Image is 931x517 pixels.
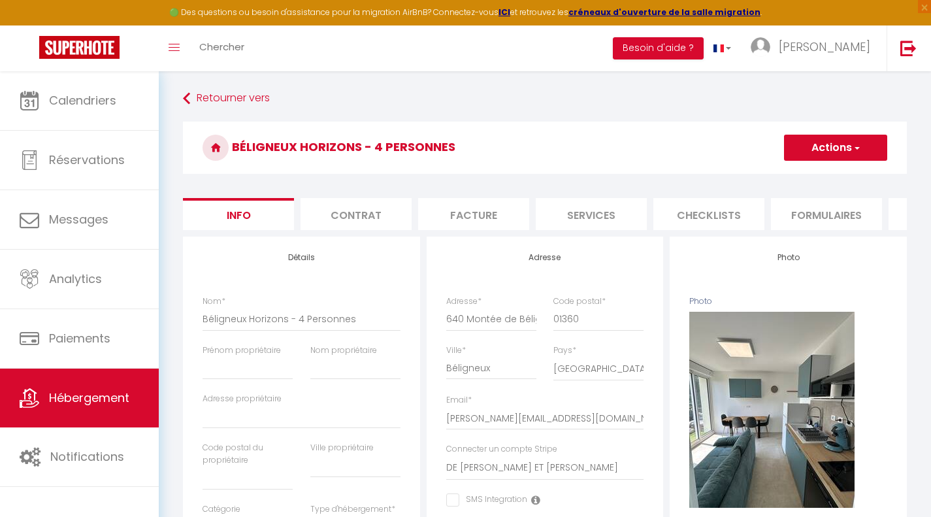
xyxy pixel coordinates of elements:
[771,198,882,230] li: Formulaires
[49,271,102,287] span: Analytics
[49,390,129,406] span: Hébergement
[418,198,529,230] li: Facture
[446,344,466,357] label: Ville
[203,253,400,262] h4: Détails
[301,198,412,230] li: Contrat
[183,198,294,230] li: Info
[183,87,907,110] a: Retourner vers
[613,37,704,59] button: Besoin d'aide ?
[49,152,125,168] span: Réservations
[536,198,647,230] li: Services
[310,344,377,357] label: Nom propriétaire
[203,344,281,357] label: Prénom propriétaire
[49,330,110,346] span: Paiements
[310,442,374,454] label: Ville propriétaire
[203,295,225,308] label: Nom
[446,443,557,456] label: Connecter un compte Stripe
[779,39,870,55] span: [PERSON_NAME]
[183,122,907,174] h3: Béligneux Horizons - 4 Personnes
[199,40,244,54] span: Chercher
[784,135,887,161] button: Actions
[446,394,472,407] label: Email
[189,25,254,71] a: Chercher
[751,37,770,57] img: ...
[50,448,124,465] span: Notifications
[689,253,887,262] h4: Photo
[310,503,395,516] label: Type d'hébergement
[900,40,917,56] img: logout
[446,295,482,308] label: Adresse
[203,442,293,467] label: Code postal du propriétaire
[553,295,606,308] label: Code postal
[49,211,108,227] span: Messages
[10,5,50,44] button: Ouvrir le widget de chat LiveChat
[568,7,760,18] a: créneaux d'ouverture de la salle migration
[689,295,712,308] label: Photo
[203,393,282,405] label: Adresse propriétaire
[498,7,510,18] a: ICI
[553,344,576,357] label: Pays
[39,36,120,59] img: Super Booking
[741,25,887,71] a: ... [PERSON_NAME]
[49,92,116,108] span: Calendriers
[446,253,644,262] h4: Adresse
[653,198,764,230] li: Checklists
